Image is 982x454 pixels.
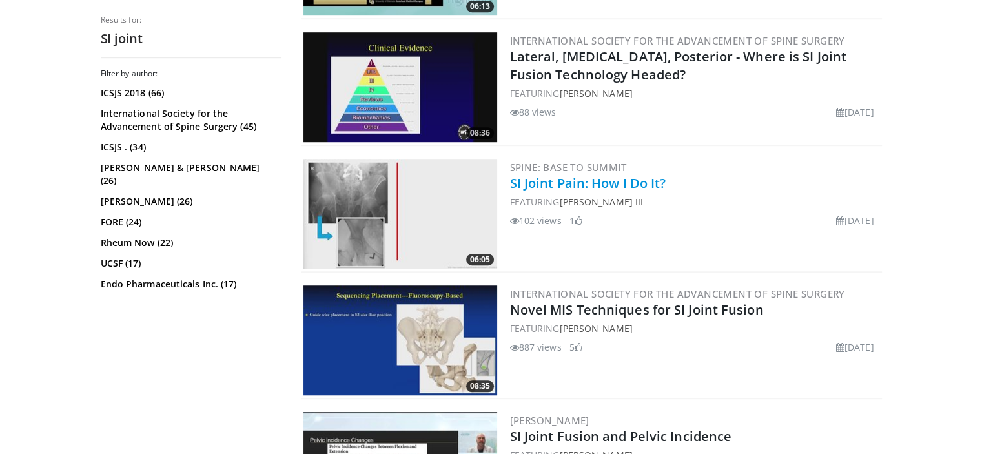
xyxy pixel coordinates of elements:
[101,216,278,229] a: FORE (24)
[101,161,278,187] a: [PERSON_NAME] & [PERSON_NAME] (26)
[836,105,874,119] li: [DATE]
[836,340,874,354] li: [DATE]
[303,159,497,269] a: 06:05
[510,214,562,227] li: 102 views
[466,127,494,139] span: 08:36
[559,196,643,208] a: [PERSON_NAME] III
[559,87,632,99] a: [PERSON_NAME]
[303,159,497,269] img: 4566f08d-5199-423d-ab92-c0872760a762.300x170_q85_crop-smart_upscale.jpg
[510,414,589,427] a: [PERSON_NAME]
[101,15,281,25] p: Results for:
[303,285,497,395] img: 4df073f9-c492-497e-91b8-ff550e3f5b78.300x170_q85_crop-smart_upscale.jpg
[510,340,562,354] li: 887 views
[303,285,497,395] a: 08:35
[101,30,281,47] h2: SI joint
[510,161,626,174] a: Spine: Base to Summit
[510,195,879,209] div: FEATURING
[466,380,494,392] span: 08:35
[466,254,494,265] span: 06:05
[466,1,494,12] span: 06:13
[836,214,874,227] li: [DATE]
[559,322,632,335] a: [PERSON_NAME]
[510,87,879,100] div: FEATURING
[510,105,557,119] li: 88 views
[101,195,278,208] a: [PERSON_NAME] (26)
[569,340,582,354] li: 5
[510,428,732,445] a: SI Joint Fusion and Pelvic Incidence
[101,236,278,249] a: Rheum Now (22)
[101,278,278,291] a: Endo Pharmaceuticals Inc. (17)
[510,174,666,192] a: SI Joint Pain: How I Do It?
[510,322,879,335] div: FEATURING
[569,214,582,227] li: 1
[101,87,278,99] a: ICSJS 2018 (66)
[510,287,845,300] a: International Society for the Advancement of Spine Surgery
[101,107,278,133] a: International Society for the Advancement of Spine Surgery (45)
[101,141,278,154] a: ICSJS . (34)
[510,48,846,83] a: Lateral, [MEDICAL_DATA], Posterior - Where is SI Joint Fusion Technology Headed?
[303,32,497,142] a: 08:36
[510,301,764,318] a: Novel MIS Techniques for SI Joint Fusion
[101,68,281,79] h3: Filter by author:
[510,34,845,47] a: International Society for the Advancement of Spine Surgery
[303,32,497,142] img: 7cbaebf5-dea7-492b-a296-1d1d10168778.300x170_q85_crop-smart_upscale.jpg
[101,257,278,270] a: UCSF (17)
